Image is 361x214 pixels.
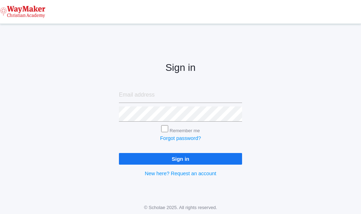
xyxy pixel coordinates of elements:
[119,62,242,73] h2: Sign in
[119,87,242,103] input: Email address
[119,153,242,165] input: Sign in
[145,171,216,176] a: New here? Request an account
[170,128,200,133] label: Remember me
[160,135,201,141] a: Forgot password?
